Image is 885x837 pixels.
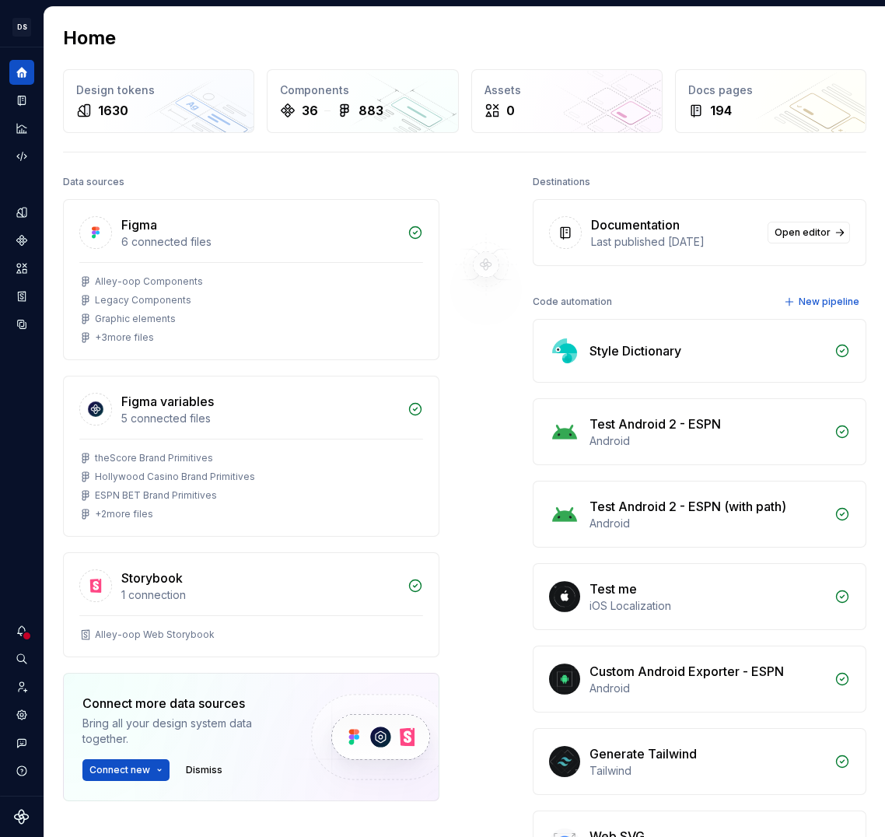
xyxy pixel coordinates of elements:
button: Notifications [9,618,34,643]
div: 36 [302,101,318,120]
a: Settings [9,702,34,727]
a: Design tokens [9,200,34,225]
div: Android [589,433,825,449]
div: Assets [484,82,649,98]
div: 1630 [98,101,128,120]
div: Custom Android Exporter - ESPN [589,662,784,681]
div: Test Android 2 - ESPN (with path) [589,497,786,516]
div: theScore Brand Primitives [95,452,213,464]
a: Design tokens1630 [63,69,254,133]
div: + 3 more files [95,331,154,344]
div: Connect more data sources [82,694,285,713]
a: Assets [9,256,34,281]
span: Connect new [89,764,150,776]
div: Code automation [533,291,612,313]
div: Data sources [63,171,124,193]
div: Documentation [591,215,680,234]
div: iOS Localization [589,598,825,614]
span: Dismiss [186,764,222,776]
div: Test Android 2 - ESPN [589,415,721,433]
div: Figma variables [121,392,214,411]
div: DS [12,18,31,37]
div: 5 connected files [121,411,398,426]
div: Style Dictionary [589,341,681,360]
div: Tailwind [589,763,825,779]
div: Destinations [533,171,590,193]
a: Home [9,60,34,85]
a: Assets0 [471,69,663,133]
div: 0 [506,101,515,120]
div: 194 [710,101,732,120]
div: Components [280,82,445,98]
div: Android [589,516,825,531]
span: Open editor [775,226,831,239]
button: Search ⌘K [9,646,34,671]
a: Analytics [9,116,34,141]
a: Components36883 [267,69,458,133]
div: Alley-oop Web Storybook [95,629,215,641]
button: Connect new [82,759,170,781]
button: New pipeline [779,291,866,313]
div: Last published [DATE] [591,234,758,250]
a: Code automation [9,144,34,169]
a: Components [9,228,34,253]
a: Figma variables5 connected filestheScore Brand PrimitivesHollywood Casino Brand PrimitivesESPN BE... [63,376,439,537]
div: + 2 more files [95,508,153,520]
h2: Home [63,26,116,51]
a: Open editor [768,222,850,243]
div: Android [589,681,825,696]
a: Invite team [9,674,34,699]
div: Legacy Components [95,294,191,306]
div: Generate Tailwind [589,744,697,763]
button: Contact support [9,730,34,755]
div: Graphic elements [95,313,176,325]
a: Data sources [9,312,34,337]
div: Test me [589,580,637,598]
div: 6 connected files [121,234,398,250]
div: Figma [121,215,157,234]
div: ESPN BET Brand Primitives [95,489,217,502]
a: Documentation [9,88,34,113]
svg: Supernova Logo [14,809,30,825]
a: Docs pages194 [675,69,866,133]
button: Dismiss [179,759,229,781]
div: 883 [359,101,383,120]
a: Storybook1 connectionAlley-oop Web Storybook [63,552,439,657]
div: Design tokens [76,82,241,98]
span: New pipeline [799,296,859,308]
div: Hollywood Casino Brand Primitives [95,471,255,483]
div: Alley-oop Components [95,275,203,288]
div: Bring all your design system data together. [82,716,285,747]
a: Figma6 connected filesAlley-oop ComponentsLegacy ComponentsGraphic elements+3more files [63,199,439,360]
div: 1 connection [121,587,398,603]
div: Storybook [121,569,183,587]
button: DS [3,10,40,44]
div: Docs pages [688,82,853,98]
a: Storybook stories [9,284,34,309]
